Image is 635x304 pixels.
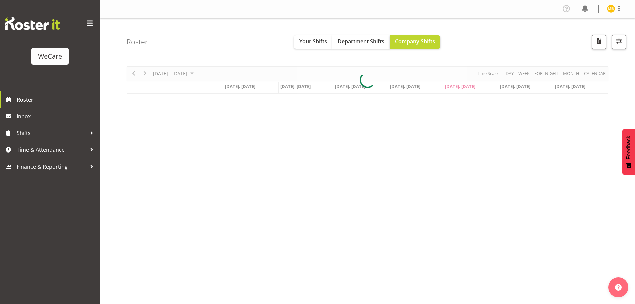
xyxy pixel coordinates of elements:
span: Department Shifts [338,38,384,45]
span: Company Shifts [395,38,435,45]
span: Time & Attendance [17,145,87,155]
span: Finance & Reporting [17,162,87,172]
img: matthew-brewer11790.jpg [607,5,615,13]
span: Feedback [626,136,632,159]
button: Feedback - Show survey [622,129,635,175]
button: Company Shifts [390,35,440,49]
span: Roster [17,95,97,105]
button: Download a PDF of the roster according to the set date range. [592,35,606,49]
span: Inbox [17,111,97,121]
img: Rosterit website logo [5,17,60,30]
span: Your Shifts [299,38,327,45]
h4: Roster [127,38,148,46]
button: Your Shifts [294,35,332,49]
button: Filter Shifts [612,35,626,49]
button: Department Shifts [332,35,390,49]
div: WeCare [38,51,62,61]
img: help-xxl-2.png [615,284,622,291]
span: Shifts [17,128,87,138]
